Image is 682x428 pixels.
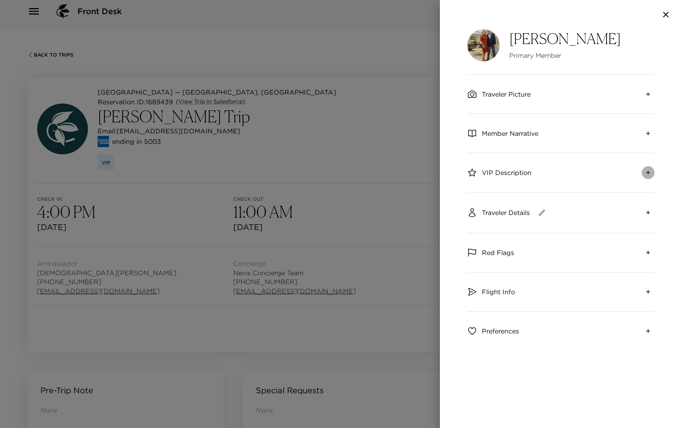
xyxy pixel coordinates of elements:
[482,208,530,217] span: Traveler Details
[467,29,500,61] img: 2Q==
[642,88,655,101] button: expand
[642,166,655,179] button: expand
[642,206,655,219] button: expand
[482,287,515,296] span: Flight Info
[642,127,655,140] button: expand
[482,327,519,335] span: Preferences
[482,248,514,257] span: Red Flags
[642,285,655,298] button: expand
[642,246,655,259] button: expand
[642,325,655,337] button: expand
[482,168,531,177] span: VIP Description
[482,90,531,99] span: Traveler Picture
[509,30,621,48] h4: [PERSON_NAME]
[482,129,538,138] span: Member Narrative
[509,51,621,60] span: Primary Member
